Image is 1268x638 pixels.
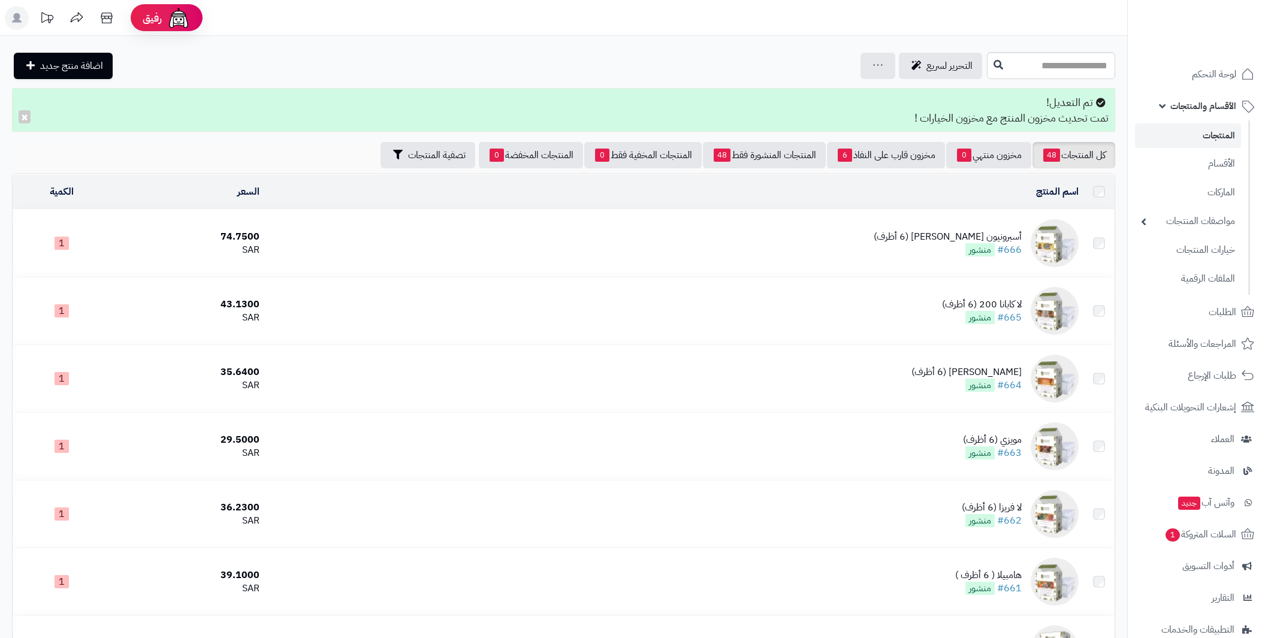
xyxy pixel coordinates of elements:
a: تحديثات المنصة [32,6,62,33]
span: التقارير [1212,589,1234,606]
span: الطلبات [1209,304,1236,320]
div: SAR [116,379,259,392]
span: المدونة [1208,462,1234,479]
a: التحرير لسريع [899,53,982,79]
span: 1 [55,575,69,588]
a: المنتجات المنشورة فقط48 [703,142,826,168]
span: جديد [1178,497,1200,510]
div: SAR [116,582,259,595]
div: SAR [116,243,259,257]
span: 0 [490,149,504,162]
div: 74.7500 [116,230,259,244]
a: المنتجات المخفضة0 [479,142,583,168]
a: المنتجات المخفية فقط0 [584,142,702,168]
a: اضافة منتج جديد [14,53,113,79]
span: التطبيقات والخدمات [1161,621,1234,638]
a: وآتس آبجديد [1135,488,1261,517]
div: 43.1300 [116,298,259,312]
span: 1 [55,372,69,385]
a: كل المنتجات48 [1032,142,1115,168]
span: 0 [957,149,971,162]
a: المدونة [1135,456,1261,485]
div: SAR [116,514,259,528]
img: مويزي (6 أظرف) [1031,422,1079,470]
div: 29.5000 [116,433,259,447]
a: #664 [997,378,1022,392]
span: وآتس آب [1177,494,1234,511]
span: العملاء [1211,431,1234,447]
button: تصفية المنتجات [381,142,475,168]
a: إشعارات التحويلات البنكية [1135,393,1261,422]
a: السلات المتروكة1 [1135,520,1261,549]
span: التحرير لسريع [926,59,973,73]
a: الأقسام [1135,151,1241,177]
span: اضافة منتج جديد [40,59,103,73]
span: منشور [965,582,995,595]
img: ai-face.png [167,6,191,30]
a: التقارير [1135,583,1261,612]
img: لا كابانا 200 (6 أظرف) [1031,287,1079,335]
button: × [19,110,31,123]
span: أدوات التسويق [1182,558,1234,574]
img: أسبرونيون باشن (6 أظرف) [1031,219,1079,267]
a: لوحة التحكم [1135,60,1261,89]
a: #666 [997,243,1022,257]
a: #661 [997,581,1022,595]
a: الكمية [50,185,74,199]
img: كيفي تينيا (6 أظرف) [1031,355,1079,403]
a: #662 [997,513,1022,528]
span: 1 [55,237,69,250]
div: SAR [116,446,259,460]
span: تصفية المنتجات [408,148,466,162]
a: أدوات التسويق [1135,552,1261,580]
span: 0 [595,149,609,162]
a: خيارات المنتجات [1135,237,1241,263]
img: لا فريزا (6 أظرف) [1031,490,1079,538]
a: #663 [997,446,1022,460]
div: 36.2300 [116,501,259,515]
span: طلبات الإرجاع [1188,367,1236,384]
img: logo-2.png [1187,32,1257,58]
span: 1 [55,507,69,521]
span: 1 [1166,528,1180,542]
a: اسم المنتج [1036,185,1079,199]
span: 48 [1043,149,1060,162]
span: إشعارات التحويلات البنكية [1145,399,1236,416]
span: منشور [965,446,995,459]
span: منشور [965,379,995,392]
a: الملفات الرقمية [1135,266,1241,292]
span: 1 [55,304,69,318]
div: SAR [116,311,259,325]
a: طلبات الإرجاع [1135,361,1261,390]
div: 35.6400 [116,365,259,379]
div: [PERSON_NAME] (6 أظرف) [911,365,1022,379]
span: منشور [965,311,995,324]
span: 6 [838,149,852,162]
span: السلات المتروكة [1164,526,1236,543]
span: 1 [55,440,69,453]
a: العملاء [1135,425,1261,453]
a: الطلبات [1135,298,1261,326]
span: لوحة التحكم [1192,66,1236,83]
div: لا فريزا (6 أظرف) [962,501,1022,515]
a: مواصفات المنتجات [1135,208,1241,234]
a: المنتجات [1135,123,1241,148]
a: السعر [237,185,259,199]
div: هامبيلا ( 6 أظرف ) [955,569,1022,582]
a: مخزون منتهي0 [946,142,1031,168]
a: #665 [997,310,1022,325]
span: المراجعات والأسئلة [1169,335,1236,352]
span: منشور [965,514,995,527]
span: 48 [714,149,730,162]
span: رفيق [143,11,162,25]
a: مخزون قارب على النفاذ6 [827,142,945,168]
div: لا كابانا 200 (6 أظرف) [942,298,1022,312]
a: المراجعات والأسئلة [1135,329,1261,358]
a: الماركات [1135,180,1241,205]
div: مويزي (6 أظرف) [963,433,1022,447]
div: أسبرونيون [PERSON_NAME] (6 أظرف) [874,230,1022,244]
img: هامبيلا ( 6 أظرف ) [1031,558,1079,606]
div: تم التعديل! تمت تحديث مخزون المنتج مع مخزون الخيارات ! [12,88,1115,132]
span: الأقسام والمنتجات [1170,98,1236,114]
span: منشور [965,243,995,256]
